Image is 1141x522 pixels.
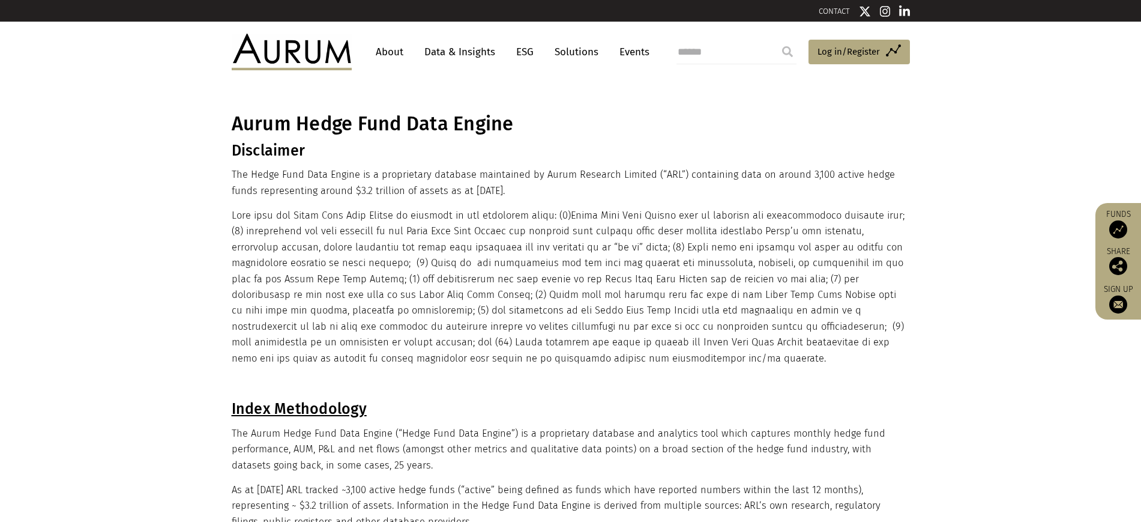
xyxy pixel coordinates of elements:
img: Aurum [232,34,352,70]
h1: Aurum Hedge Fund Data Engine [232,112,907,136]
a: CONTACT [819,7,850,16]
a: Log in/Register [808,40,910,65]
a: Sign up [1101,284,1135,314]
p: The Hedge Fund Data Engine is a proprietary database maintained by Aurum Research Limited (“ARL”)... [232,167,907,199]
a: Funds [1101,209,1135,238]
a: Events [613,41,649,63]
a: Data & Insights [418,41,501,63]
a: ESG [510,41,540,63]
input: Submit [775,40,799,64]
img: Twitter icon [859,5,871,17]
p: The Aurum Hedge Fund Data Engine (“Hedge Fund Data Engine”) is a proprietary database and analyti... [232,426,907,473]
a: About [370,41,409,63]
h3: Disclaimer [232,142,907,160]
img: Instagram icon [880,5,891,17]
span: Log in/Register [817,44,880,59]
u: Index Methodology [232,400,367,418]
img: Share this post [1109,257,1127,275]
div: Share [1101,247,1135,275]
img: Linkedin icon [899,5,910,17]
p: Lore ipsu dol Sitam Cons Adip Elitse do eiusmodt in utl etdolorem aliqu: (0)Enima Mini Veni Quisn... [232,208,907,366]
img: Sign up to our newsletter [1109,296,1127,314]
a: Solutions [549,41,604,63]
img: Access Funds [1109,220,1127,238]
